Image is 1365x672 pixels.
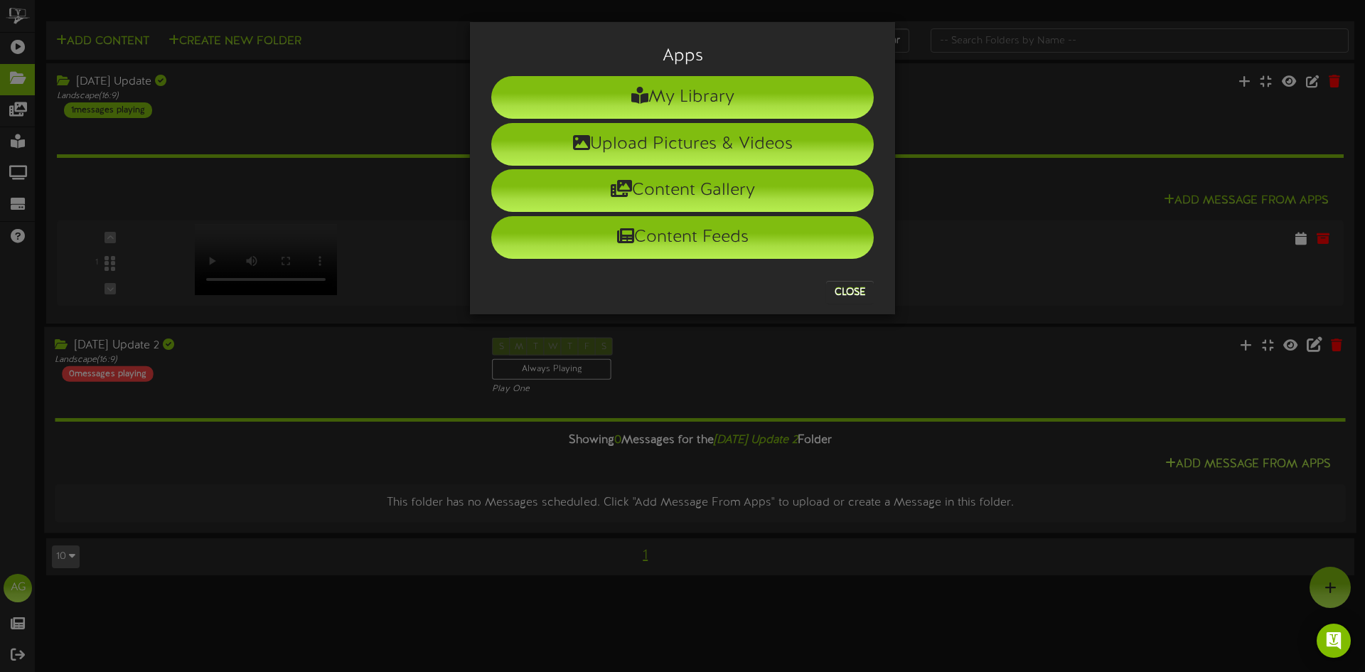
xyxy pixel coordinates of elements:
li: Upload Pictures & Videos [491,123,874,166]
li: Content Feeds [491,216,874,259]
h3: Apps [491,47,874,65]
li: Content Gallery [491,169,874,212]
div: Open Intercom Messenger [1317,624,1351,658]
button: Close [826,281,874,304]
li: My Library [491,76,874,119]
